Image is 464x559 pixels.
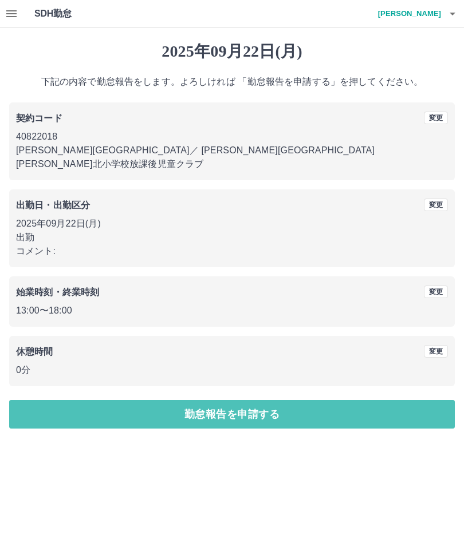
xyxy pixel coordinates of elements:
[424,199,448,211] button: 変更
[16,287,99,297] b: 始業時刻・終業時刻
[9,400,455,429] button: 勤怠報告を申請する
[424,112,448,124] button: 変更
[16,130,448,144] p: 40822018
[9,75,455,89] p: 下記の内容で勤怠報告をします。よろしければ 「勤怠報告を申請する」を押してください。
[9,42,455,61] h1: 2025年09月22日(月)
[424,286,448,298] button: 変更
[424,345,448,358] button: 変更
[16,363,448,377] p: 0分
[16,347,53,356] b: 休憩時間
[16,231,448,244] p: 出勤
[16,244,448,258] p: コメント:
[16,113,62,123] b: 契約コード
[16,200,90,210] b: 出勤日・出勤区分
[16,304,448,318] p: 13:00 〜 18:00
[16,217,448,231] p: 2025年09月22日(月)
[16,144,448,171] p: [PERSON_NAME][GEOGRAPHIC_DATA] ／ [PERSON_NAME][GEOGRAPHIC_DATA][PERSON_NAME]北小学校放課後児童クラブ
